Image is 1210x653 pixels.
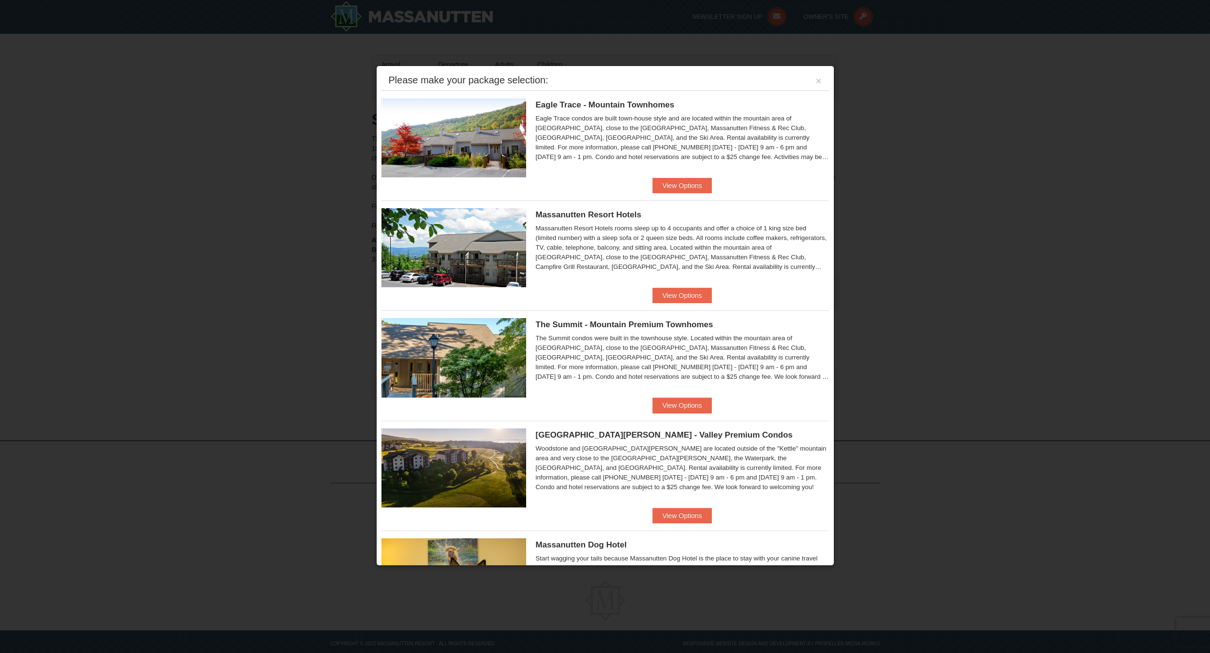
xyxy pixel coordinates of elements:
span: [GEOGRAPHIC_DATA][PERSON_NAME] - Valley Premium Condos [536,430,793,440]
span: Massanutten Resort Hotels [536,210,641,219]
button: View Options [653,178,711,193]
span: Massanutten Dog Hotel [536,540,627,549]
img: 19219026-1-e3b4ac8e.jpg [381,208,526,287]
img: 19219041-4-ec11c166.jpg [381,428,526,507]
img: 19219034-1-0eee7e00.jpg [381,318,526,397]
div: Please make your package selection: [389,75,548,85]
div: The Summit condos were built in the townhouse style. Located within the mountain area of [GEOGRAP... [536,333,829,382]
button: View Options [653,398,711,413]
button: × [816,76,822,86]
img: 19218983-1-9b289e55.jpg [381,98,526,177]
div: Woodstone and [GEOGRAPHIC_DATA][PERSON_NAME] are located outside of the "Kettle" mountain area an... [536,444,829,492]
img: 27428181-5-81c892a3.jpg [381,538,526,617]
span: The Summit - Mountain Premium Townhomes [536,320,713,329]
button: View Options [653,508,711,523]
div: Massanutten Resort Hotels rooms sleep up to 4 occupants and offer a choice of 1 king size bed (li... [536,224,829,272]
button: View Options [653,288,711,303]
div: Start wagging your tails because Massanutten Dog Hotel is the place to stay with your canine trav... [536,554,829,602]
div: Eagle Trace condos are built town-house style and are located within the mountain area of [GEOGRA... [536,114,829,162]
span: Eagle Trace - Mountain Townhomes [536,100,675,109]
